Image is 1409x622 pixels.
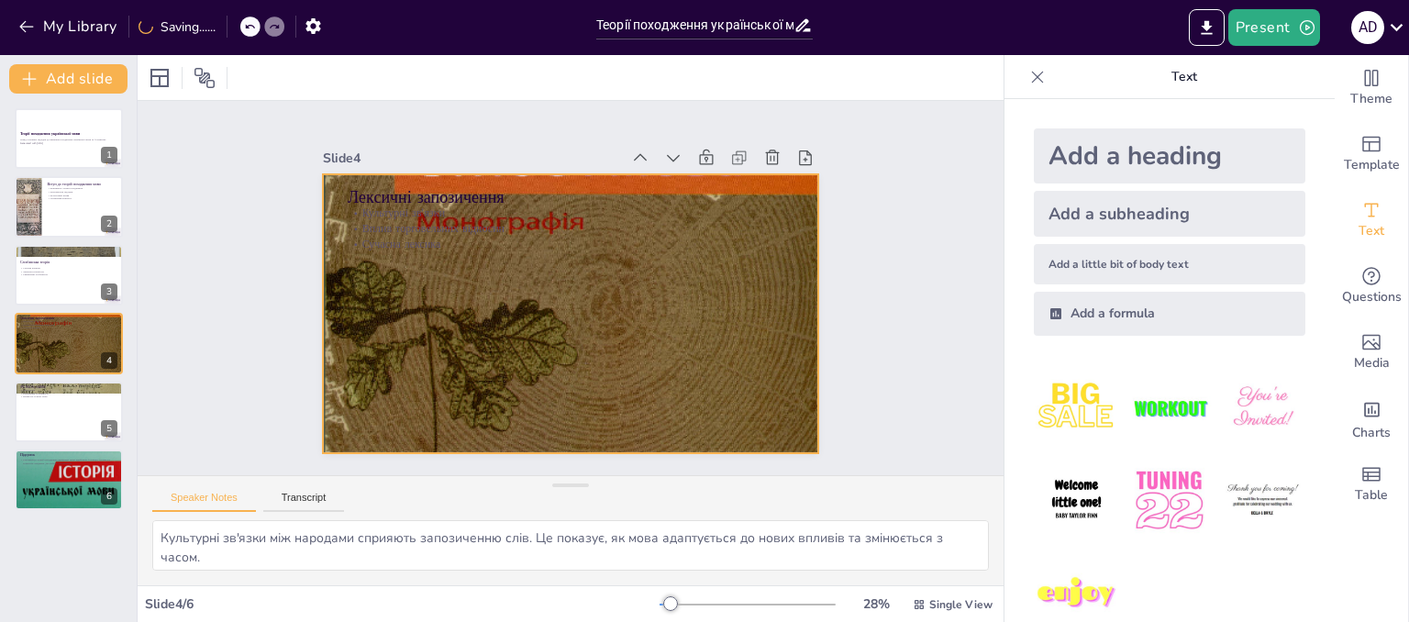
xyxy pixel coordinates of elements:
[20,394,117,398] p: Вплив на сучасну мову
[1351,11,1384,44] div: A D
[596,12,793,39] input: Insert title
[1335,451,1408,517] div: Add a table
[1335,187,1408,253] div: Add text boxes
[9,64,128,94] button: Add slide
[47,190,117,194] p: Різноманіття підходів
[47,181,117,186] p: Вступ до теорій походження мови
[1342,287,1402,307] span: Questions
[1335,55,1408,121] div: Change the overall theme
[15,382,123,442] div: 5
[1126,365,1212,450] img: 2.jpeg
[1034,244,1305,284] div: Add a little bit of body text
[1355,485,1388,505] span: Table
[1335,385,1408,451] div: Add charts and graphs
[101,147,117,163] div: 1
[1220,458,1305,543] img: 6.jpeg
[20,131,80,136] strong: Теорії походження української мови
[101,420,117,437] div: 5
[348,237,793,252] p: Сучасна лексика
[1335,253,1408,319] div: Get real-time input from your audience
[348,186,793,209] p: Лексичні запозичення
[1220,365,1305,450] img: 3.jpeg
[20,323,117,327] p: Вплив торговельних відносин
[101,283,117,300] div: 3
[1034,365,1119,450] img: 1.jpeg
[152,492,256,512] button: Speaker Notes
[152,520,989,571] textarea: Культурні зв'язки між народами сприяють запозиченню слів. Це показує, як мова адаптується до нови...
[1359,221,1384,241] span: Text
[1350,89,1392,109] span: Theme
[194,67,216,89] span: Position
[263,492,345,512] button: Transcript
[145,63,174,93] div: Layout
[101,352,117,369] div: 4
[1034,128,1305,183] div: Add a heading
[101,216,117,232] div: 2
[1228,9,1320,46] button: Present
[47,186,117,190] p: Важливість теорій походження
[14,12,125,41] button: My Library
[348,221,793,237] p: Вплив торговельних відносин
[20,270,117,273] p: Лексичні спільності
[1351,9,1384,46] button: A D
[20,320,117,324] p: Культурні зв'язки
[20,266,117,270] p: Спільне коріння
[47,194,117,197] p: Культурний вплив
[348,205,793,221] p: Культурні зв'язки
[20,260,117,265] p: Слов'янська теорія
[323,150,620,167] div: Slide 4
[1189,9,1225,46] button: Export to PowerPoint
[1034,191,1305,237] div: Add a subheading
[20,327,117,330] p: Сучасна лексика
[20,141,117,145] p: Generated with [URL]
[15,450,123,510] div: 6
[20,392,117,395] p: Регіональні особливості
[20,458,117,464] p: Різноманіття теорій походження української мови відображає її складну історію та культурну спадщи...
[929,597,993,612] span: Single View
[20,273,117,277] p: Граматичні особливості
[20,388,117,392] p: Давні мови
[15,176,123,237] div: 2
[15,245,123,305] div: 3
[1354,353,1390,373] span: Media
[15,108,123,169] div: 1
[101,488,117,505] div: 6
[1126,458,1212,543] img: 5.jpeg
[20,383,117,389] p: [PERSON_NAME]
[47,196,117,200] p: Історичний контекст
[20,452,117,458] p: Підсумок
[1034,458,1119,543] img: 4.jpeg
[1352,423,1391,443] span: Charts
[145,595,660,613] div: Slide 4 / 6
[1335,319,1408,385] div: Add images, graphics, shapes or video
[20,139,117,142] p: Огляд основних підходів до вивчення походження української мови та її розвитку.
[1344,155,1400,175] span: Template
[20,316,117,321] p: Лексичні запозичення
[139,18,216,36] div: Saving......
[1034,292,1305,336] div: Add a formula
[1052,55,1316,99] p: Text
[854,595,898,613] div: 28 %
[15,313,123,373] div: 4
[1335,121,1408,187] div: Add ready made slides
